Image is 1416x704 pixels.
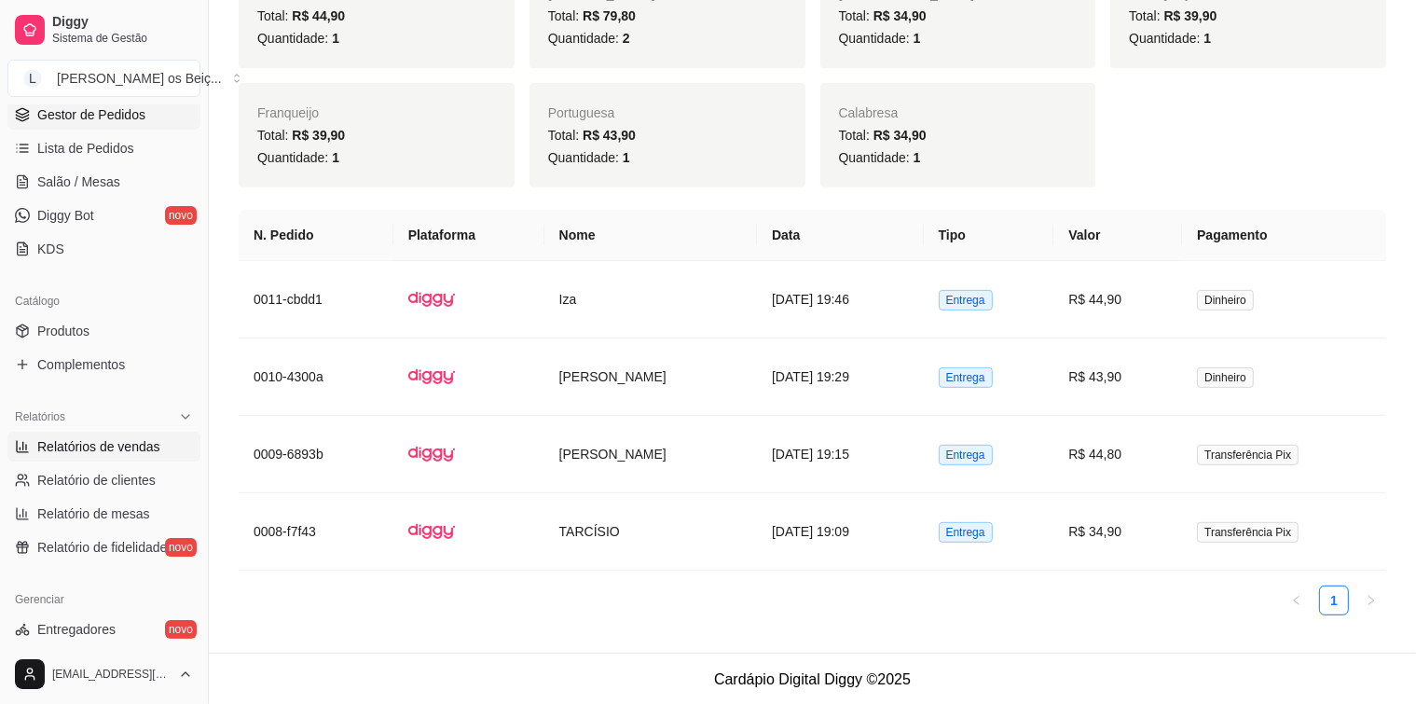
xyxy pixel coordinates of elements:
[37,538,167,557] span: Relatório de fidelidade
[239,416,393,493] td: 0009-6893b
[1319,586,1349,615] li: 1
[37,240,64,258] span: KDS
[37,355,125,374] span: Complementos
[7,499,200,529] a: Relatório de mesas
[332,150,339,165] span: 1
[239,338,393,416] td: 0010-4300a
[839,105,899,120] span: Calabresa
[839,128,927,143] span: Total:
[873,8,927,23] span: R$ 34,90
[757,493,924,571] td: [DATE] 19:09
[914,31,921,46] span: 1
[57,69,222,88] div: [PERSON_NAME] os Beiç ...
[1129,31,1211,46] span: Quantidade:
[7,350,200,380] a: Complementos
[1053,338,1182,416] td: R$ 43,90
[7,316,200,346] a: Produtos
[37,620,116,639] span: Entregadores
[37,504,150,523] span: Relatório de mesas
[1366,595,1377,606] span: right
[7,286,200,316] div: Catálogo
[408,353,455,400] img: diggy
[1203,31,1211,46] span: 1
[37,105,145,124] span: Gestor de Pedidos
[257,150,339,165] span: Quantidade:
[1197,445,1299,465] span: Transferência Pix
[7,532,200,562] a: Relatório de fidelidadenovo
[1282,586,1312,615] li: Previous Page
[873,128,927,143] span: R$ 34,90
[839,150,921,165] span: Quantidade:
[408,508,455,555] img: diggy
[239,493,393,571] td: 0008-f7f43
[548,150,630,165] span: Quantidade:
[1197,522,1299,543] span: Transferência Pix
[583,128,636,143] span: R$ 43,90
[757,261,924,338] td: [DATE] 19:46
[1129,8,1217,23] span: Total:
[52,667,171,682] span: [EMAIL_ADDRESS][DOMAIN_NAME]
[257,105,319,120] span: Franqueijo
[839,31,921,46] span: Quantidade:
[1053,261,1182,338] td: R$ 44,90
[1291,595,1302,606] span: left
[1182,210,1386,261] th: Pagamento
[1197,290,1254,311] span: Dinheiro
[257,8,345,23] span: Total:
[914,150,921,165] span: 1
[7,60,200,97] button: Select a team
[292,8,345,23] span: R$ 44,90
[37,139,134,158] span: Lista de Pedidos
[37,206,94,225] span: Diggy Bot
[7,7,200,52] a: DiggySistema de Gestão
[548,31,630,46] span: Quantidade:
[292,128,345,143] span: R$ 39,90
[1197,367,1254,388] span: Dinheiro
[7,100,200,130] a: Gestor de Pedidos
[939,367,993,388] span: Entrega
[924,210,1054,261] th: Tipo
[52,14,193,31] span: Diggy
[37,322,89,340] span: Produtos
[544,338,757,416] td: [PERSON_NAME]
[544,261,757,338] td: Iza
[548,105,615,120] span: Portuguesa
[23,69,42,88] span: L
[7,167,200,197] a: Salão / Mesas
[37,437,160,456] span: Relatórios de vendas
[757,210,924,261] th: Data
[1356,586,1386,615] li: Next Page
[332,31,339,46] span: 1
[1320,587,1348,614] a: 1
[239,261,393,338] td: 0011-cbdd1
[548,128,636,143] span: Total:
[544,493,757,571] td: TARCÍSIO
[7,133,200,163] a: Lista de Pedidos
[623,150,630,165] span: 1
[408,276,455,323] img: diggy
[7,234,200,264] a: KDS
[257,128,345,143] span: Total:
[939,290,993,311] span: Entrega
[408,431,455,477] img: diggy
[544,210,757,261] th: Nome
[393,210,544,261] th: Plataforma
[548,8,636,23] span: Total:
[257,31,339,46] span: Quantidade:
[7,200,200,230] a: Diggy Botnovo
[544,416,757,493] td: [PERSON_NAME]
[757,338,924,416] td: [DATE] 19:29
[37,471,156,490] span: Relatório de clientes
[583,8,636,23] span: R$ 79,80
[839,8,927,23] span: Total:
[7,585,200,614] div: Gerenciar
[52,31,193,46] span: Sistema de Gestão
[7,652,200,697] button: [EMAIL_ADDRESS][DOMAIN_NAME]
[1053,210,1182,261] th: Valor
[7,432,200,462] a: Relatórios de vendas
[7,614,200,644] a: Entregadoresnovo
[939,522,993,543] span: Entrega
[623,31,630,46] span: 2
[757,416,924,493] td: [DATE] 19:15
[1053,416,1182,493] td: R$ 44,80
